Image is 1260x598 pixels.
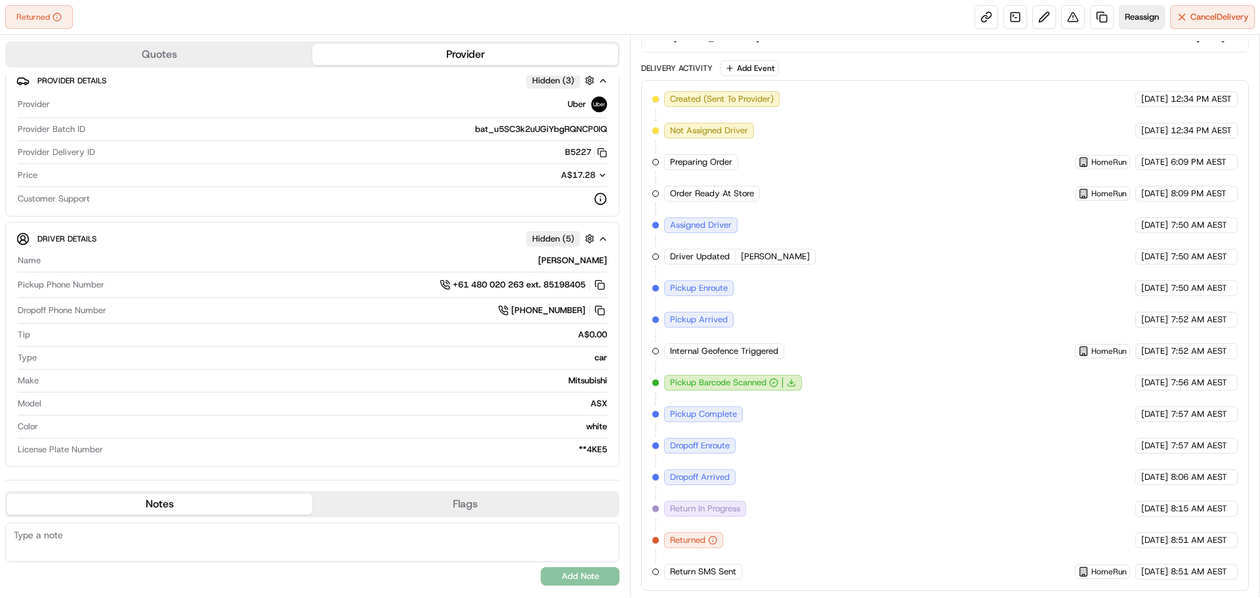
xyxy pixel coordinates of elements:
[18,98,50,110] span: Provider
[1171,377,1227,389] span: 7:56 AM AEST
[1171,440,1227,452] span: 7:57 AM AEST
[670,282,728,294] span: Pickup Enroute
[1141,314,1168,326] span: [DATE]
[1141,566,1168,578] span: [DATE]
[18,352,37,364] span: Type
[18,123,85,135] span: Provider Batch ID
[1141,440,1168,452] span: [DATE]
[16,228,608,249] button: Driver DetailsHidden (5)
[1171,188,1227,200] span: 8:09 PM AEST
[670,156,732,168] span: Preparing Order
[670,188,754,200] span: Order Ready At Store
[1171,93,1232,105] span: 12:34 PM AEST
[1091,188,1127,199] span: HomeRun
[1141,345,1168,357] span: [DATE]
[1141,408,1168,420] span: [DATE]
[670,377,778,389] button: Pickup Barcode Scanned
[670,345,778,357] span: Internal Geofence Triggered
[42,352,607,364] div: car
[1171,503,1227,515] span: 8:15 AM AEST
[670,503,740,515] span: Return In Progress
[47,398,607,410] div: ASX
[1190,11,1249,23] span: Cancel Delivery
[1171,534,1227,546] span: 8:51 AM AEST
[1119,5,1165,29] button: Reassign
[5,5,73,29] button: Returned
[37,234,96,244] span: Driver Details
[1078,566,1127,577] button: HomeRun
[1141,251,1168,263] span: [DATE]
[670,440,730,452] span: Dropoff Enroute
[1141,471,1168,483] span: [DATE]
[511,305,585,316] span: [PHONE_NUMBER]
[670,534,705,546] span: Returned
[43,421,607,433] div: white
[532,233,574,245] span: Hidden ( 5 )
[18,255,41,267] span: Name
[1171,345,1227,357] span: 7:52 AM AEST
[526,72,598,89] button: Hidden (3)
[18,146,95,158] span: Provider Delivery ID
[721,60,779,76] button: Add Event
[641,63,713,74] div: Delivery Activity
[526,230,598,247] button: Hidden (5)
[18,329,30,341] span: Tip
[1141,534,1168,546] span: [DATE]
[1171,282,1227,294] span: 7:50 AM AEST
[1141,93,1168,105] span: [DATE]
[18,444,103,456] span: License Plate Number
[492,169,607,181] button: A$17.28
[475,123,607,135] span: bat_u5SC3k2uUGiYbgRQNCP0IQ
[1171,408,1227,420] span: 7:57 AM AEST
[18,398,41,410] span: Model
[1141,125,1168,137] span: [DATE]
[498,303,607,318] a: [PHONE_NUMBER]
[18,305,106,316] span: Dropoff Phone Number
[312,44,618,65] button: Provider
[670,125,748,137] span: Not Assigned Driver
[44,375,607,387] div: Mitsubishi
[670,219,732,231] span: Assigned Driver
[1171,219,1227,231] span: 7:50 AM AEST
[1171,156,1227,168] span: 6:09 PM AEST
[1171,314,1227,326] span: 7:52 AM AEST
[1141,282,1168,294] span: [DATE]
[565,146,607,158] button: B5227
[670,408,737,420] span: Pickup Complete
[1141,219,1168,231] span: [DATE]
[1141,377,1168,389] span: [DATE]
[1125,11,1159,23] span: Reassign
[670,566,736,578] span: Return SMS Sent
[532,75,574,87] span: Hidden ( 3 )
[7,44,312,65] button: Quotes
[670,93,774,105] span: Created (Sent To Provider)
[670,251,730,263] span: Driver Updated
[35,329,607,341] div: A$0.00
[312,494,618,515] button: Flags
[46,255,607,267] div: [PERSON_NAME]
[7,494,312,515] button: Notes
[18,421,38,433] span: Color
[1171,125,1232,137] span: 12:34 PM AEST
[1170,5,1255,29] button: CancelDelivery
[440,278,607,292] a: +61 480 020 263 ext. 85198405
[1091,566,1127,577] span: HomeRun
[670,377,766,389] span: Pickup Barcode Scanned
[1141,503,1168,515] span: [DATE]
[1171,471,1227,483] span: 8:06 AM AEST
[568,98,586,110] span: Uber
[18,375,39,387] span: Make
[741,251,810,263] span: [PERSON_NAME]
[1078,346,1127,356] button: HomeRun
[18,193,90,205] span: Customer Support
[37,75,106,86] span: Provider Details
[453,279,585,291] span: +61 480 020 263 ext. 85198405
[1171,251,1227,263] span: 7:50 AM AEST
[16,70,608,91] button: Provider DetailsHidden (3)
[670,314,728,326] span: Pickup Arrived
[561,169,595,181] span: A$17.28
[18,169,37,181] span: Price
